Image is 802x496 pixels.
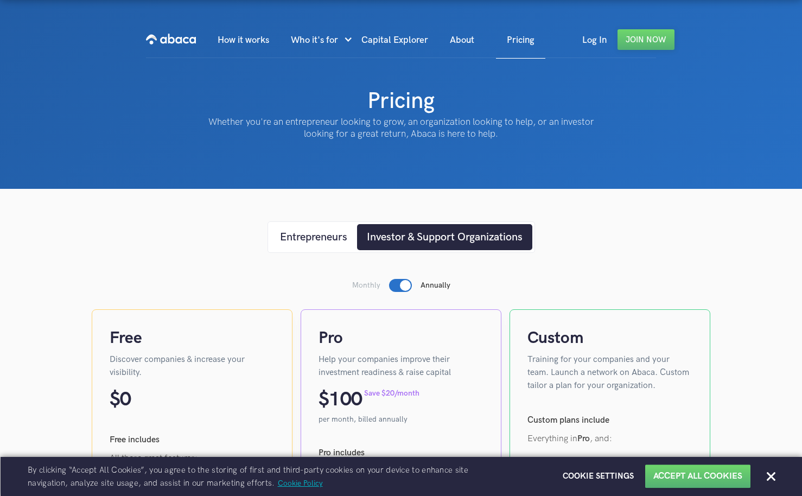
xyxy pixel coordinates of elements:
strong: Pro [319,448,331,458]
p: Everything in , and: [527,433,692,446]
button: Accept All Cookies [653,470,742,482]
a: Cookie Policy [275,479,323,488]
p: 100 [329,388,362,412]
a: Log In [571,22,618,59]
p: 0 [120,388,131,412]
h4: Pro [319,327,483,349]
p: By clicking “Accept All Cookies”, you agree to the storing of first and third-party cookies on yo... [28,464,473,489]
p: $ [110,388,120,412]
button: Cookie Settings [563,471,634,482]
p: Annually [421,280,450,291]
a: About [439,22,485,59]
div: Who it's for [291,22,338,59]
a: Pricing [496,22,545,59]
a: How it works [207,22,280,59]
p: per month, billed annually [319,414,483,425]
h4: Custom [527,327,692,349]
p: Whether you're an entrepreneur looking to grow, an organization looking to help, or an investor l... [200,116,602,140]
strong: Free includes [110,435,160,445]
p: Help your companies improve their investment readiness & raise capital [319,353,483,379]
h4: Free [110,327,275,349]
p: Discover companies & increase your visibility. [110,353,275,379]
a: home [146,22,196,58]
div: Investor & Support Organizations [367,229,523,245]
a: Capital Explorer [351,22,439,59]
strong: Custom plans include [527,415,609,425]
h1: Pricing [367,87,435,116]
a: Join Now [618,29,674,50]
p: Training for your companies and your team. Launch a network on Abaca. Custom tailor a plan for yo... [527,353,692,392]
p: $ [319,388,329,412]
strong: includes [333,448,365,458]
p: All these great features: [110,452,275,465]
img: Abaca logo [146,30,196,48]
div: Entrepreneurs [280,229,347,245]
button: Close [767,472,775,481]
p: Monthly [352,280,380,291]
div: Who it's for [291,22,351,59]
p: Save $20/month [364,388,419,399]
strong: Pro [577,434,590,444]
